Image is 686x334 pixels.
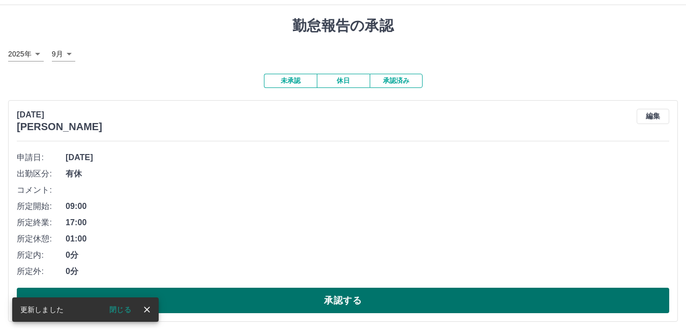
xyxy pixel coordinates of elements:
[17,288,669,313] button: 承認する
[17,168,66,180] span: 出勤区分:
[8,17,678,35] h1: 勤怠報告の承認
[66,200,669,212] span: 09:00
[17,249,66,261] span: 所定内:
[139,302,155,317] button: close
[8,47,44,62] div: 2025年
[17,109,102,121] p: [DATE]
[20,300,64,319] div: 更新しました
[66,168,669,180] span: 有休
[66,249,669,261] span: 0分
[264,74,317,88] button: 未承認
[17,121,102,133] h3: [PERSON_NAME]
[17,151,66,164] span: 申請日:
[66,151,669,164] span: [DATE]
[66,265,669,278] span: 0分
[101,302,139,317] button: 閉じる
[66,233,669,245] span: 01:00
[370,74,423,88] button: 承認済み
[17,200,66,212] span: 所定開始:
[17,184,66,196] span: コメント:
[52,47,75,62] div: 9月
[17,233,66,245] span: 所定休憩:
[317,74,370,88] button: 休日
[17,265,66,278] span: 所定外:
[17,217,66,229] span: 所定終業:
[66,217,669,229] span: 17:00
[637,109,669,124] button: 編集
